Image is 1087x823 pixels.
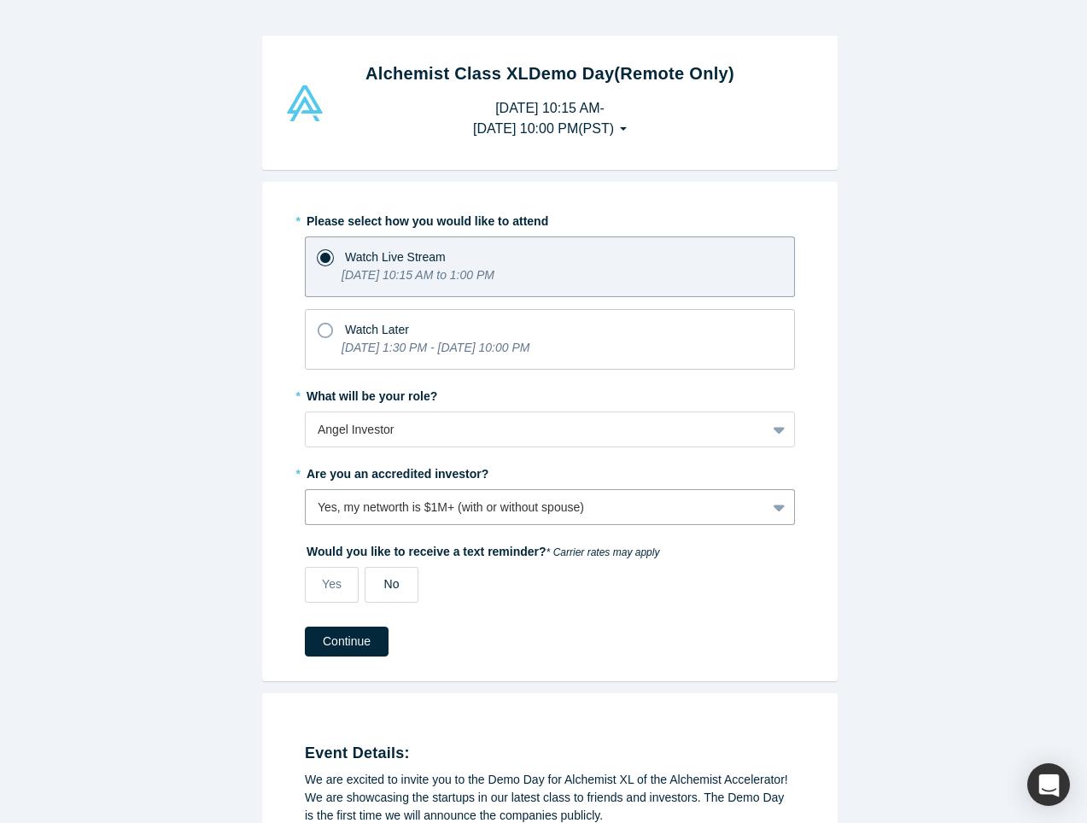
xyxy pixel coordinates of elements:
[342,268,494,282] i: [DATE] 10:15 AM to 1:00 PM
[305,537,795,561] label: Would you like to receive a text reminder?
[318,499,754,517] div: Yes, my networth is $1M+ (with or without spouse)
[546,546,660,558] em: * Carrier rates may apply
[305,744,410,762] strong: Event Details:
[305,459,795,483] label: Are you an accredited investor?
[455,92,645,145] button: [DATE] 10:15 AM-[DATE] 10:00 PM(PST)
[384,577,400,591] span: No
[305,207,795,231] label: Please select how you would like to attend
[305,771,795,789] div: We are excited to invite you to the Demo Day for Alchemist XL of the Alchemist Accelerator!
[284,85,325,121] img: Alchemist Vault Logo
[365,64,734,83] strong: Alchemist Class XL Demo Day (Remote Only)
[345,250,446,264] span: Watch Live Stream
[342,341,529,354] i: [DATE] 1:30 PM - [DATE] 10:00 PM
[345,323,409,336] span: Watch Later
[322,577,342,591] span: Yes
[305,382,795,406] label: What will be your role?
[305,627,389,657] button: Continue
